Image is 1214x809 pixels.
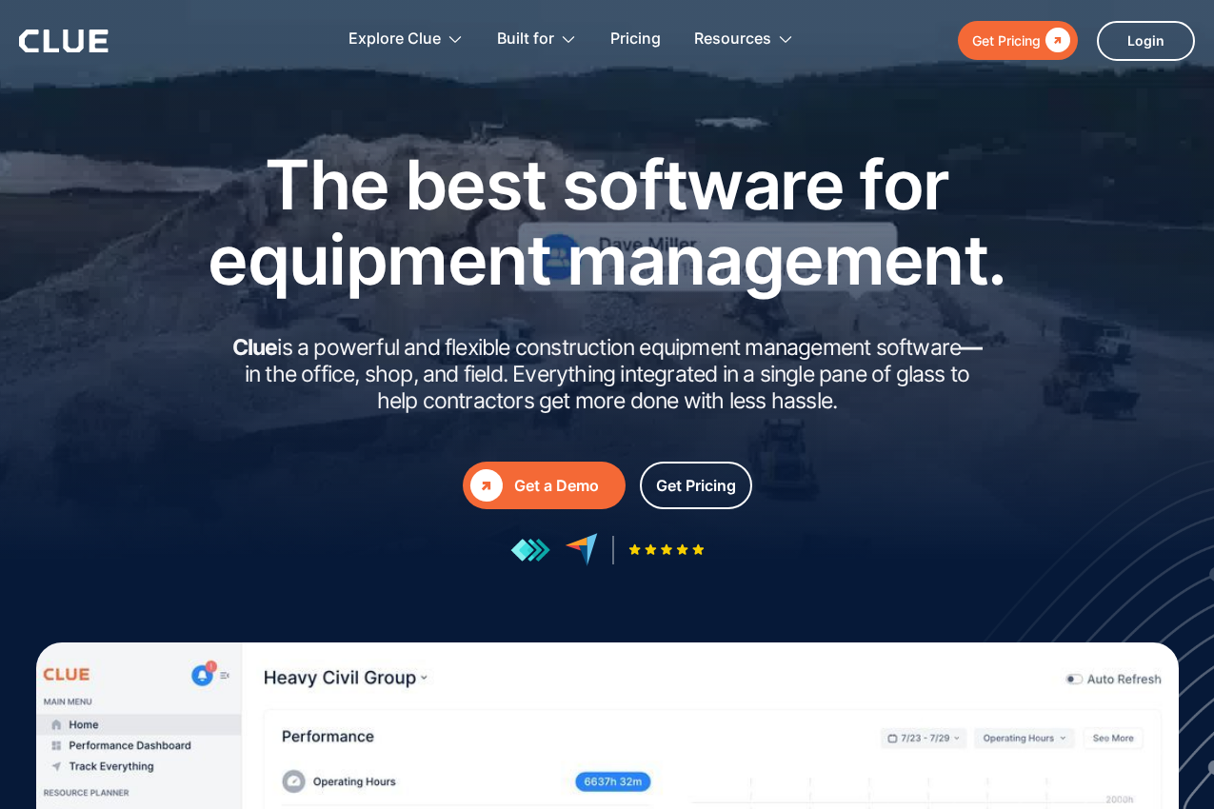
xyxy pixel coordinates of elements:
[227,335,988,414] h2: is a powerful and flexible construction equipment management software in the office, shop, and fi...
[232,334,278,361] strong: Clue
[694,10,771,69] div: Resources
[179,147,1036,297] h1: The best software for equipment management.
[510,538,550,562] img: reviews at getapp
[656,474,736,498] div: Get Pricing
[972,29,1041,52] div: Get Pricing
[514,474,618,498] div: Get a Demo
[470,469,503,502] div: 
[1041,29,1070,52] div: 
[463,462,626,509] a: Get a Demo
[961,334,982,361] strong: —
[640,462,752,509] a: Get Pricing
[497,10,554,69] div: Built for
[348,10,441,69] div: Explore Clue
[958,21,1078,60] a: Get Pricing
[610,10,661,69] a: Pricing
[565,533,598,566] img: reviews at capterra
[1097,21,1195,61] a: Login
[628,543,705,556] img: Five-star rating icon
